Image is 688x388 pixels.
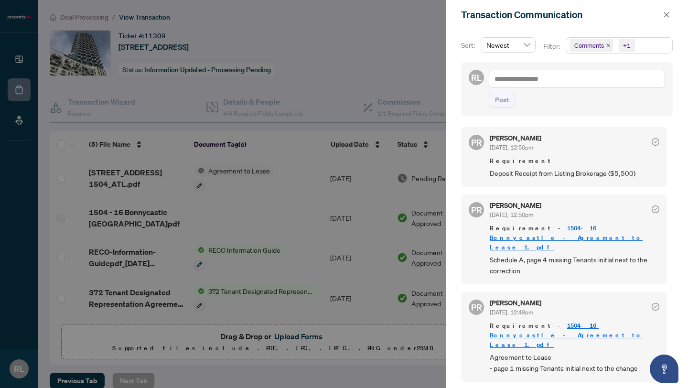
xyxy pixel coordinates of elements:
span: Comments [570,39,613,52]
span: RL [471,71,482,84]
span: [DATE], 12:50pm [490,211,533,218]
span: Requirement - [490,224,659,252]
span: Requirement - [490,321,659,350]
button: Open asap [650,355,678,383]
p: Sort: [461,40,477,51]
h5: [PERSON_NAME] [490,202,541,209]
h5: [PERSON_NAME] [490,300,541,306]
span: close [663,11,670,18]
span: close [606,43,611,48]
a: 1504-16 Bonnycastle - Agreement to Lease 1.pdf [490,224,643,251]
a: 1504-16 Bonnycastle - Agreement to Lease 1.pdf [490,322,643,349]
div: +1 [623,41,631,50]
span: Requirement [490,156,659,166]
button: Post [489,92,515,108]
span: PR [471,301,482,314]
span: Agreement to Lease - page 1 missing Tenants initial next to the change [490,352,659,374]
span: Newest [486,38,530,52]
h5: [PERSON_NAME] [490,135,541,141]
span: Schedule A, page 4 missing Tenants initial next to the correction [490,254,659,277]
span: check-circle [652,138,659,146]
span: Comments [574,41,604,50]
div: Transaction Communication [461,8,660,22]
span: [DATE], 12:50pm [490,144,533,151]
span: PR [471,136,482,149]
span: [DATE], 12:49pm [490,309,533,316]
span: check-circle [652,205,659,213]
span: Deposit Receipt from Listing Brokerage ($5,500) [490,168,659,179]
span: check-circle [652,303,659,311]
span: PR [471,203,482,216]
p: Filter: [543,41,561,52]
